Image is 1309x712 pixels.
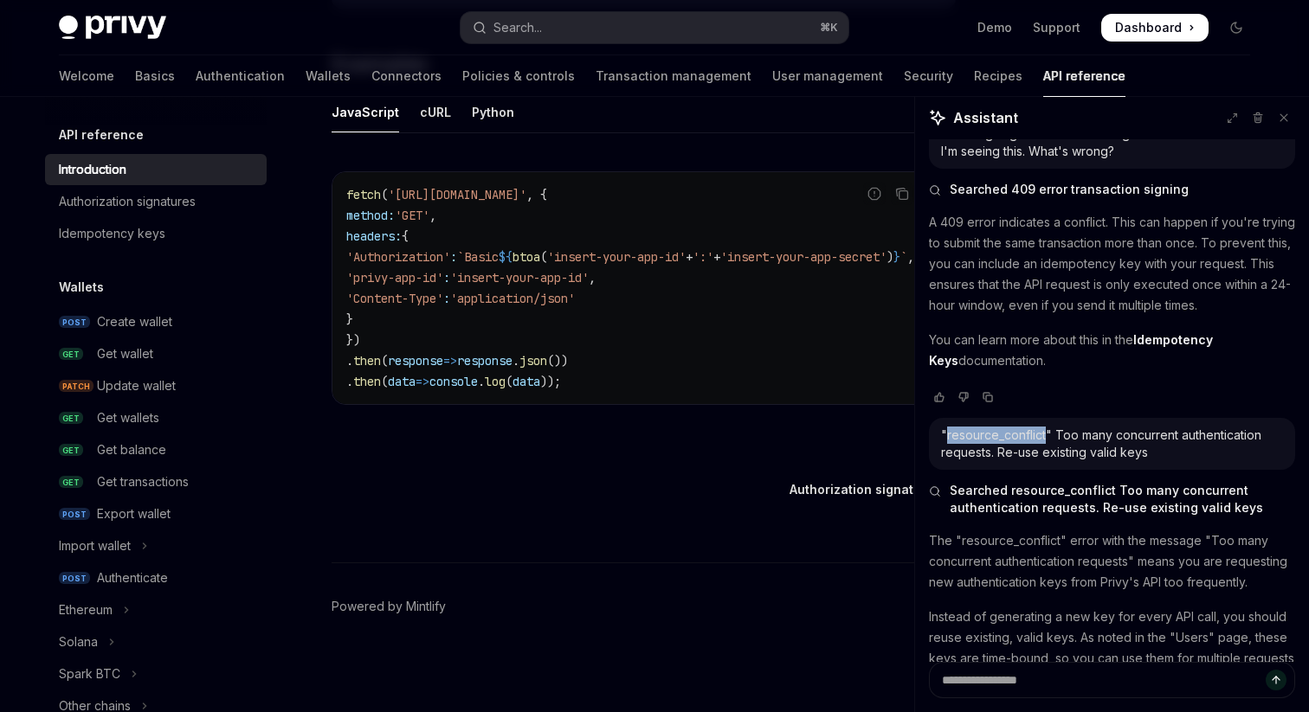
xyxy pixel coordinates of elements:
[45,154,267,185] a: Introduction
[457,353,513,369] span: response
[59,412,83,425] span: GET
[519,353,547,369] span: json
[589,270,596,285] span: ,
[1115,19,1182,36] span: Dashboard
[513,249,540,265] span: btoa
[977,388,998,406] button: Copy chat response
[950,181,1189,198] span: Searched 409 error transaction signing
[485,374,506,389] span: log
[713,249,720,265] span: +
[353,353,381,369] span: then
[1222,14,1250,42] button: Toggle dark mode
[59,536,131,556] div: Import wallet
[941,427,1283,461] div: "resource_conflict" Too many concurrent authentication requests. Re-use existing valid keys
[381,374,388,389] span: (
[45,338,267,369] a: GETGet wallet
[59,444,83,457] span: GET
[929,212,1295,316] p: A 409 error indicates a conflict. This can happen if you're trying to submit the same transaction...
[59,572,90,585] span: POST
[929,332,1213,369] a: Idempotency Keys
[513,353,519,369] span: .
[45,562,267,593] a: POSTAuthenticate
[461,12,848,43] button: Open search
[904,55,953,97] a: Security
[45,658,267,690] button: Toggle Spark BTC section
[472,92,514,132] div: Python
[450,291,575,306] span: 'application/json'
[953,388,974,406] button: Vote that response was not good
[371,55,442,97] a: Connectors
[346,249,450,265] span: 'Authorization'
[929,388,950,406] button: Vote that response was good
[346,374,353,389] span: .
[443,353,457,369] span: =>
[1266,670,1286,690] button: Send message
[97,471,189,492] div: Get transactions
[45,306,267,337] a: POSTCreate wallet
[790,481,954,498] a: Authorization signatures
[402,228,409,244] span: {
[900,249,907,265] span: `
[196,55,285,97] a: Authentication
[891,183,913,205] button: Copy the contents from the code block
[499,249,513,265] span: ${
[346,332,360,348] span: })
[45,466,267,497] a: GETGet transactions
[45,498,267,529] a: POSTExport wallet
[929,662,1295,698] textarea: Ask a question...
[346,311,353,327] span: }
[941,125,1283,160] div: I tried signing a transaction and got this 409 error. First time I'm seeing this. What's wrong?
[59,16,166,40] img: dark logo
[59,348,83,361] span: GET
[97,343,153,364] div: Get wallet
[346,228,402,244] span: headers:
[443,270,450,285] span: :
[381,353,388,369] span: (
[893,249,900,265] span: }
[929,181,1295,198] button: Searched 409 error transaction signing
[59,508,90,521] span: POST
[450,249,457,265] span: :
[929,606,1295,690] p: Instead of generating a new key for every API call, you should reuse existing, valid keys. As not...
[45,402,267,433] a: GETGet wallets
[353,374,381,389] span: then
[478,374,485,389] span: .
[45,186,267,217] a: Authorization signatures
[97,407,159,428] div: Get wallets
[450,270,589,285] span: 'insert-your-app-id'
[59,223,165,244] div: Idempotency keys
[59,159,126,180] div: Introduction
[720,249,887,265] span: 'insert-your-app-secret'
[346,291,443,306] span: 'Content-Type'
[97,504,171,524] div: Export wallet
[547,353,568,369] span: ())
[1043,55,1125,97] a: API reference
[420,92,451,132] div: cURL
[416,374,429,389] span: =>
[950,482,1295,516] span: Searched resource_conflict Too many concurrent authentication requests. Re-use existing valid keys
[443,291,450,306] span: :
[332,598,446,615] a: Powered by Mintlify
[887,249,893,265] span: )
[388,187,526,202] span: '[URL][DOMAIN_NAME]'
[790,481,941,498] span: Authorization signatures
[332,92,399,132] div: JavaScript
[693,249,713,265] span: ':'
[59,316,90,329] span: POST
[1101,14,1209,42] a: Dashboard
[596,55,751,97] a: Transaction management
[540,249,547,265] span: (
[45,530,267,561] button: Toggle Import wallet section
[97,439,166,460] div: Get balance
[820,21,838,35] span: ⌘ K
[306,55,351,97] a: Wallets
[863,183,886,205] button: Report incorrect code
[135,55,175,97] a: Basics
[493,17,542,38] div: Search...
[929,530,1295,593] p: The "resource_conflict" error with the message "Too many concurrent authentication requests" mean...
[429,208,436,223] span: ,
[907,249,914,265] span: ,
[59,380,93,393] span: PATCH
[97,568,168,588] div: Authenticate
[381,187,388,202] span: (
